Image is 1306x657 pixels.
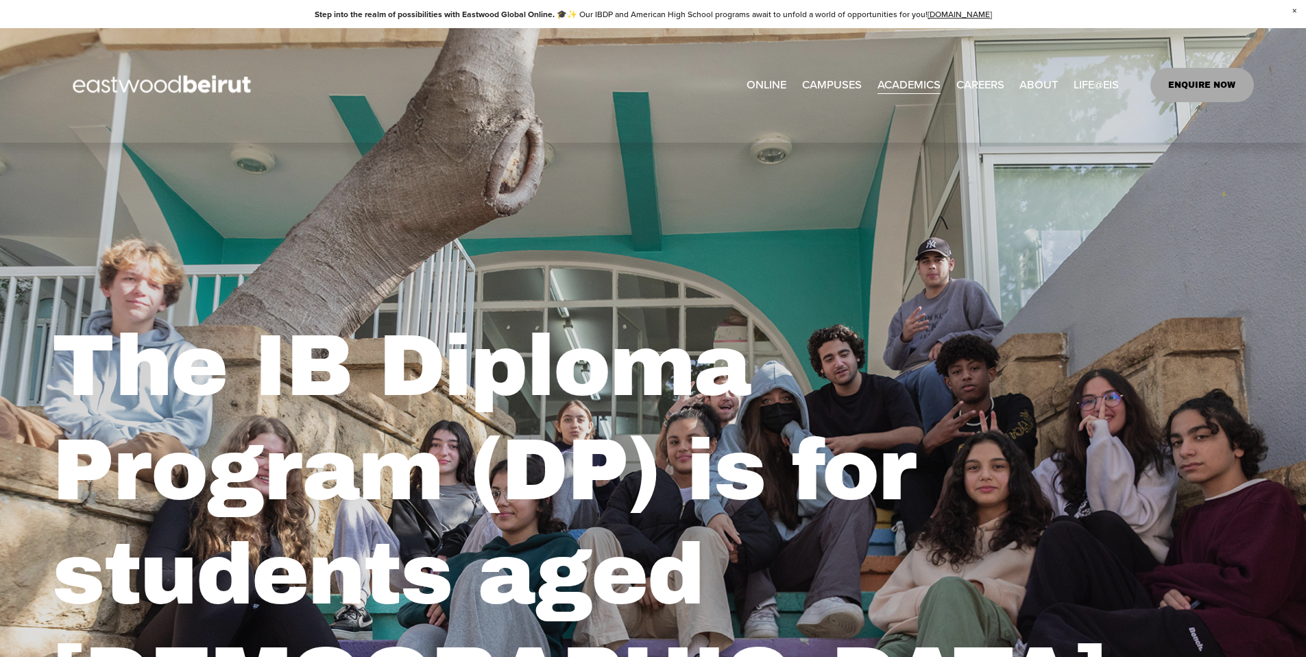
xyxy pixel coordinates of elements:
span: ACADEMICS [878,75,941,95]
a: folder dropdown [1019,74,1058,97]
span: LIFE@EIS [1074,75,1119,95]
span: ABOUT [1019,75,1058,95]
a: folder dropdown [1074,74,1119,97]
a: folder dropdown [878,74,941,97]
a: ONLINE [747,74,786,97]
img: EastwoodIS Global Site [52,50,276,120]
span: CAMPUSES [802,75,862,95]
a: [DOMAIN_NAME] [928,8,992,20]
a: CAREERS [956,74,1004,97]
a: ENQUIRE NOW [1150,68,1254,102]
a: folder dropdown [802,74,862,97]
